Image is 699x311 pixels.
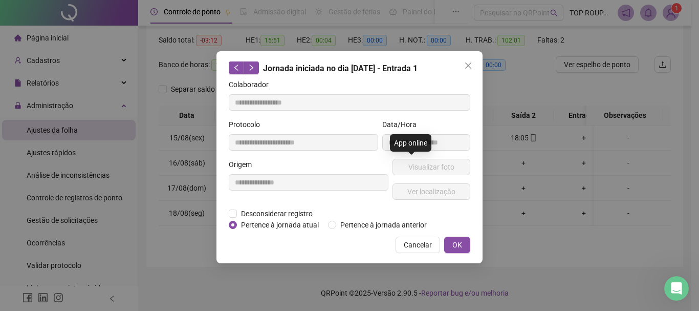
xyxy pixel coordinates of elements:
span: Pertence à jornada anterior [336,219,431,231]
span: left [233,64,240,71]
label: Colaborador [229,79,275,90]
iframe: Intercom live chat [664,276,689,301]
label: Origem [229,159,258,170]
span: close [464,61,472,70]
span: right [248,64,255,71]
label: Protocolo [229,119,267,130]
button: Ver localização [392,183,470,200]
button: Visualizar foto [392,159,470,175]
button: right [244,61,259,74]
button: Close [460,57,476,74]
span: Cancelar [404,239,432,251]
div: App online [390,134,431,152]
label: Data/Hora [382,119,423,130]
button: OK [444,237,470,253]
button: Cancelar [396,237,440,253]
button: left [229,61,244,74]
div: Jornada iniciada no dia [DATE] - Entrada 1 [229,61,470,75]
span: Pertence à jornada atual [237,219,323,231]
span: OK [452,239,462,251]
span: Desconsiderar registro [237,208,317,219]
